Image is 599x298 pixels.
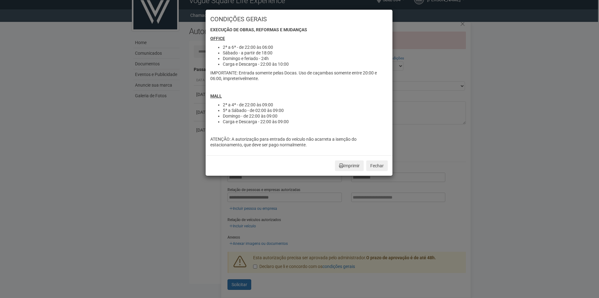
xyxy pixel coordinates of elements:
[335,160,364,171] button: Imprimir
[223,113,388,119] li: Domingo - de 22:00 às 09:00
[223,108,388,113] li: 5ª a Sábado - de 02:00 às 09:00
[210,93,222,98] u: MALL
[223,119,388,124] li: Carga e Descarga - 22:00 às 09:00
[223,56,388,61] li: Domingo e feriado - 24h
[210,136,388,148] p: ATENÇÃO: A autorização para entrada do veículo não acarreta a isenção do estacionamento, que deve...
[366,160,388,171] button: Fechar
[210,27,307,32] strong: Execução de obras, reformas e mudanças
[210,16,388,22] h3: CONDIÇÕES GERAIS
[210,36,225,41] u: OFFICE
[223,50,388,56] li: Sábado - a partir de 18:00
[223,61,388,67] li: Carga e Descarga - 22:00 às 10:00
[223,102,388,108] li: 2ª a 4ª - de 22:00 às 09:00
[210,27,388,148] div: IMPORTANTE: Entrada somente pelas Docas. Uso de caçambas somente entre 20:00 e 06:00, impreterive...
[223,44,388,50] li: 2ª a 6ª - de 22:00 às 06:00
